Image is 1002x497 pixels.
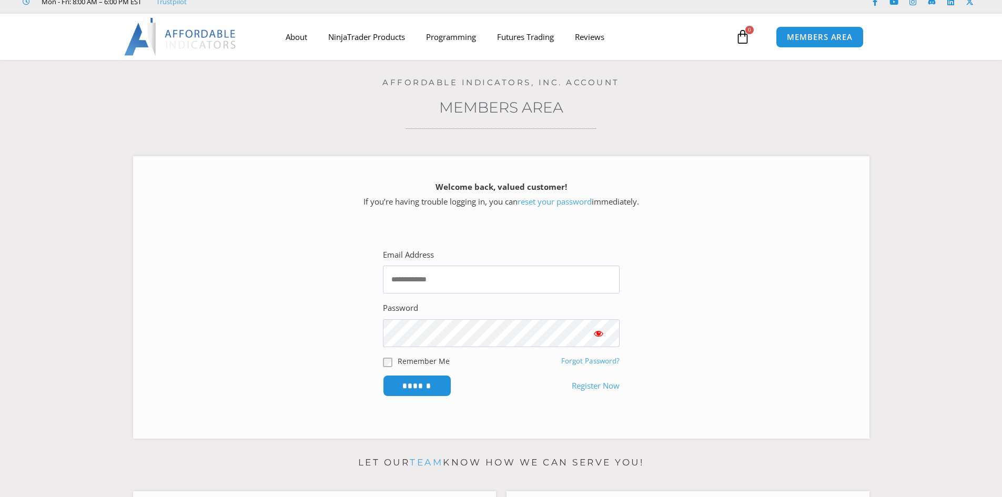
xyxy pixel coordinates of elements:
label: Remember Me [398,356,450,367]
a: reset your password [518,196,592,207]
label: Password [383,301,418,316]
span: 0 [745,26,754,34]
a: Register Now [572,379,620,393]
label: Email Address [383,248,434,262]
a: MEMBERS AREA [776,26,864,48]
span: MEMBERS AREA [787,33,853,41]
p: If you’re having trouble logging in, you can immediately. [151,180,851,209]
a: 0 [720,22,766,52]
p: Let our know how we can serve you! [133,454,869,471]
a: Programming [416,25,487,49]
button: Show password [578,319,620,347]
img: LogoAI | Affordable Indicators – NinjaTrader [124,18,237,56]
nav: Menu [275,25,733,49]
a: Forgot Password? [561,356,620,366]
a: Reviews [564,25,615,49]
a: About [275,25,318,49]
a: Members Area [439,98,563,116]
a: team [410,457,443,468]
a: NinjaTrader Products [318,25,416,49]
a: Futures Trading [487,25,564,49]
strong: Welcome back, valued customer! [436,181,567,192]
a: Affordable Indicators, Inc. Account [382,77,620,87]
